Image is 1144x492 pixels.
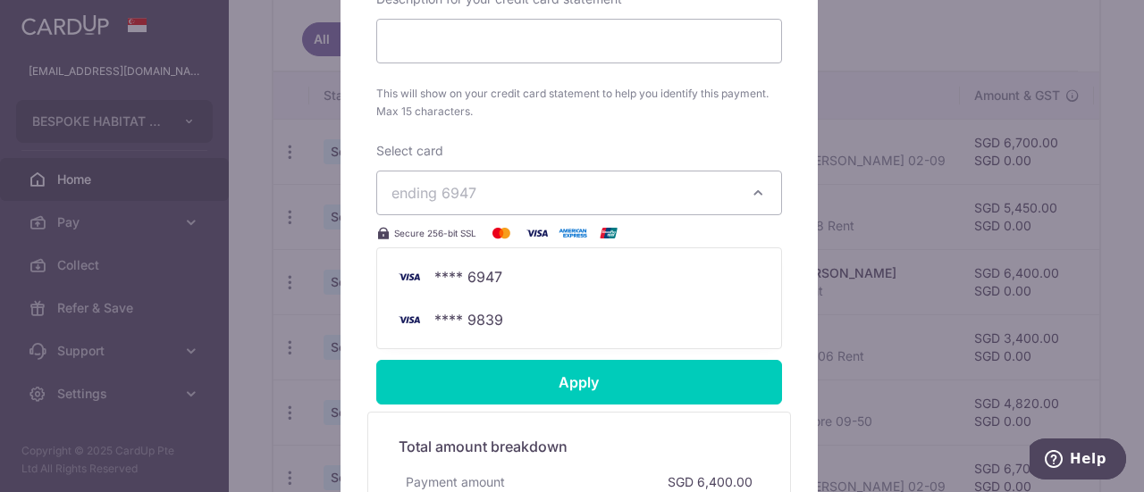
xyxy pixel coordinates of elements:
button: ending 6947 [376,171,782,215]
iframe: Opens a widget where you can find more information [1030,438,1126,483]
img: Mastercard [484,222,519,244]
span: Help [40,13,77,29]
img: Bank Card [391,309,427,330]
img: Visa [519,222,555,244]
img: UnionPay [591,222,627,244]
img: American Express [555,222,591,244]
span: ending 6947 [391,184,476,202]
input: Apply [376,360,782,404]
h5: Total amount breakdown [399,436,760,457]
label: Select card [376,142,443,160]
span: Secure 256-bit SSL [394,226,476,240]
span: This will show on your credit card statement to help you identify this payment. Max 15 characters. [376,85,782,121]
img: Bank Card [391,266,427,288]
